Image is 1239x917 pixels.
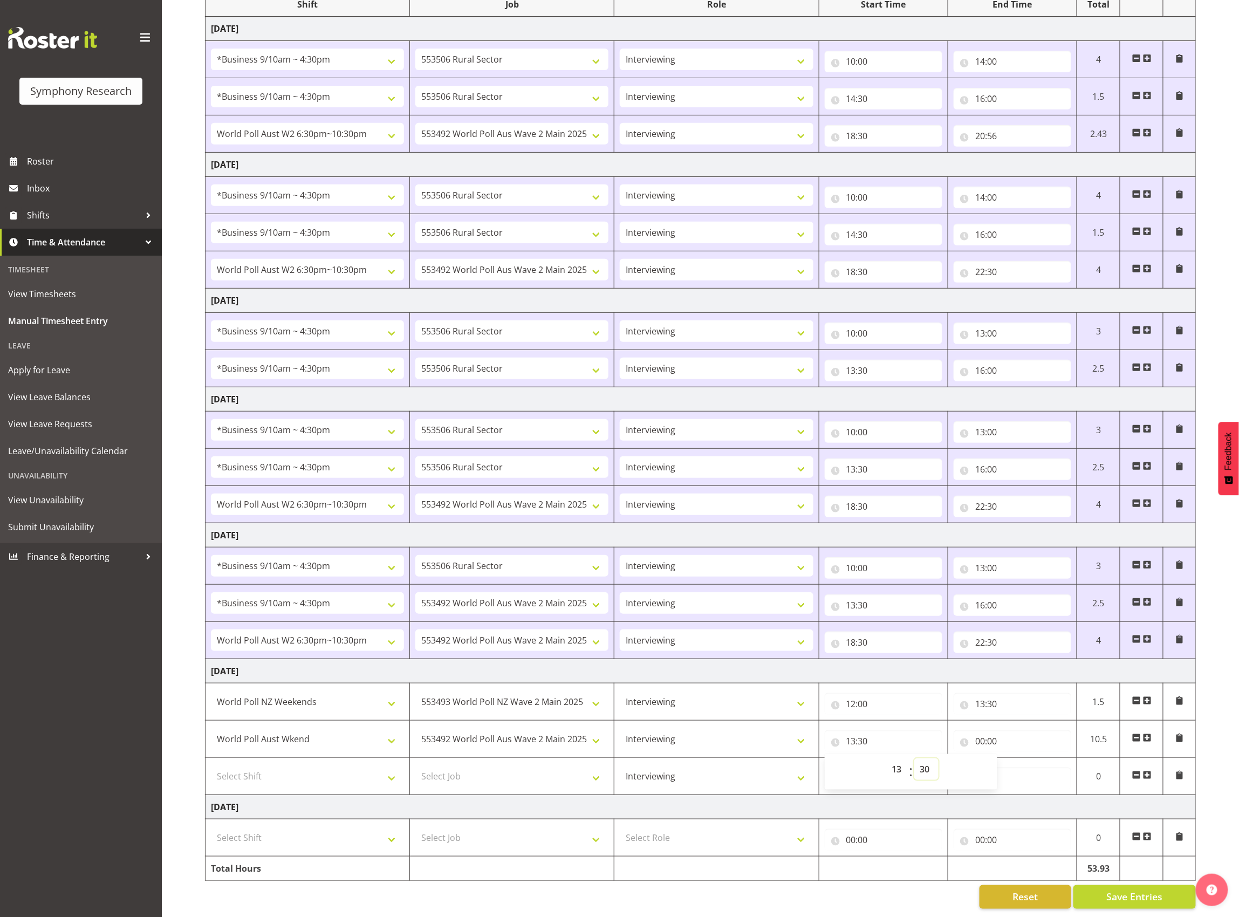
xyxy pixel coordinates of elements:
input: Click to select... [825,88,942,110]
input: Click to select... [954,829,1071,851]
td: [DATE] [206,523,1196,548]
td: 4 [1077,622,1120,659]
button: Reset [980,885,1071,909]
td: 53.93 [1077,857,1120,881]
td: [DATE] [206,659,1196,683]
span: Manual Timesheet Entry [8,313,154,329]
input: Click to select... [954,632,1071,653]
td: 2.5 [1077,585,1120,622]
td: 0 [1077,758,1120,795]
div: Unavailability [3,464,159,487]
input: Click to select... [954,261,1071,283]
input: Click to select... [825,557,942,579]
a: Leave/Unavailability Calendar [3,437,159,464]
input: Click to select... [954,187,1071,208]
a: View Leave Requests [3,410,159,437]
input: Click to select... [825,360,942,381]
td: 2.5 [1077,350,1120,387]
input: Click to select... [954,693,1071,715]
input: Click to select... [954,323,1071,344]
input: Click to select... [825,261,942,283]
td: 3 [1077,412,1120,449]
button: Save Entries [1073,885,1196,909]
input: Click to select... [954,360,1071,381]
span: View Leave Requests [8,416,154,432]
td: 2.43 [1077,115,1120,153]
span: Apply for Leave [8,362,154,378]
td: 4 [1077,41,1120,78]
input: Click to select... [825,730,942,752]
input: Click to select... [825,458,942,480]
td: [DATE] [206,795,1196,819]
a: Apply for Leave [3,357,159,384]
span: Roster [27,153,156,169]
input: Click to select... [825,496,942,517]
a: Submit Unavailability [3,514,159,540]
input: Click to select... [825,187,942,208]
span: Reset [1012,890,1038,904]
div: Timesheet [3,258,159,280]
button: Feedback - Show survey [1219,422,1239,495]
td: 4 [1077,251,1120,289]
td: 1.5 [1077,214,1120,251]
input: Click to select... [954,594,1071,616]
input: Click to select... [954,557,1071,579]
a: View Unavailability [3,487,159,514]
span: : [909,758,913,785]
a: Manual Timesheet Entry [3,307,159,334]
input: Click to select... [954,496,1071,517]
td: 1.5 [1077,683,1120,721]
span: Finance & Reporting [27,549,140,565]
span: View Leave Balances [8,389,154,405]
span: View Unavailability [8,492,154,508]
td: [DATE] [206,289,1196,313]
a: View Timesheets [3,280,159,307]
input: Click to select... [954,88,1071,110]
td: 10.5 [1077,721,1120,758]
td: [DATE] [206,153,1196,177]
input: Click to select... [825,51,942,72]
span: Save Entries [1106,890,1162,904]
img: Rosterit website logo [8,27,97,49]
span: Leave/Unavailability Calendar [8,443,154,459]
input: Click to select... [825,125,942,147]
input: Click to select... [825,632,942,653]
span: Feedback [1224,433,1234,470]
span: Time & Attendance [27,234,140,250]
input: Click to select... [825,693,942,715]
input: Click to select... [825,421,942,443]
input: Click to select... [825,224,942,245]
input: Click to select... [954,458,1071,480]
td: [DATE] [206,17,1196,41]
input: Click to select... [825,594,942,616]
input: Click to select... [954,730,1071,752]
img: help-xxl-2.png [1207,885,1217,895]
input: Click to select... [954,224,1071,245]
td: 1.5 [1077,78,1120,115]
a: View Leave Balances [3,384,159,410]
td: [DATE] [206,387,1196,412]
td: 0 [1077,819,1120,857]
input: Click to select... [954,125,1071,147]
div: Leave [3,334,159,357]
td: 4 [1077,486,1120,523]
input: Click to select... [825,829,942,851]
span: Inbox [27,180,156,196]
div: Symphony Research [30,83,132,99]
td: 2.5 [1077,449,1120,486]
span: Shifts [27,207,140,223]
input: Click to select... [954,51,1071,72]
td: 3 [1077,313,1120,350]
span: View Timesheets [8,286,154,302]
input: Click to select... [954,421,1071,443]
input: Click to select... [954,768,1071,789]
input: Click to select... [825,323,942,344]
td: 4 [1077,177,1120,214]
span: Submit Unavailability [8,519,154,535]
td: 3 [1077,548,1120,585]
td: Total Hours [206,857,410,881]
